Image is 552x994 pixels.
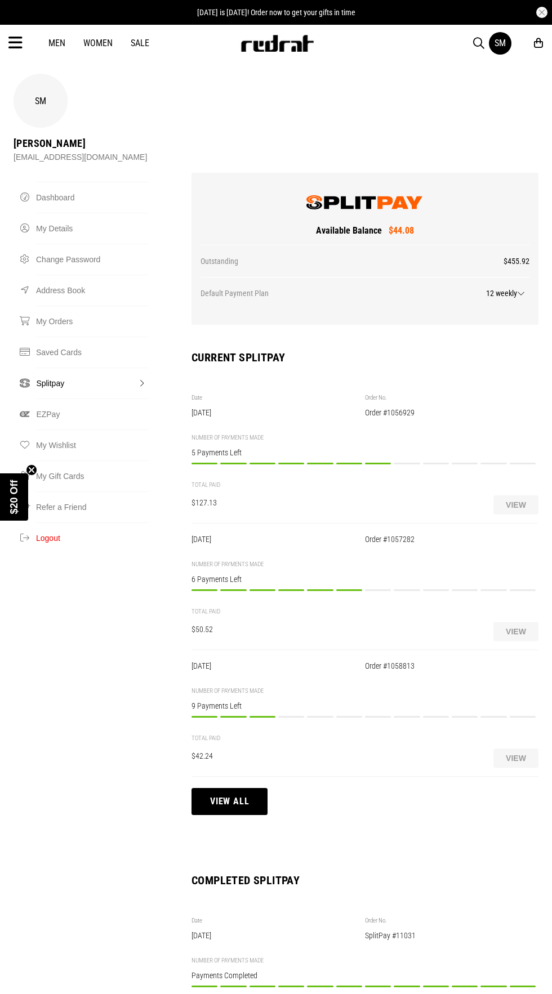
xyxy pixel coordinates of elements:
div: [PERSON_NAME] [14,137,147,150]
a: EZPay [36,399,149,429]
span: 9 Payments Left [192,701,242,710]
button: View [493,749,538,768]
div: TOTAL PAID [192,735,538,743]
div: [DATE] [192,408,365,417]
span: [DATE] is [DATE]! Order now to get your gifts in time [197,8,355,17]
span: $455.92 [504,257,529,266]
a: My Gift Cards [36,460,149,491]
div: Available Balance [201,225,529,245]
button: View all [192,788,268,815]
a: My Wishlist [36,429,149,460]
button: Logout [36,522,149,553]
div: [EMAIL_ADDRESS][DOMAIN_NAME] [14,150,147,164]
div: SM [14,74,68,128]
div: Order #1057282 [365,535,538,544]
nav: Account [14,182,149,553]
div: [DATE] [192,931,365,940]
div: Order No. [365,917,538,925]
h2: Completed SplitPay [192,875,538,886]
span: Payments Completed [192,971,257,980]
span: 6 Payments Left [192,575,242,584]
div: Default Payment Plan [201,277,529,316]
a: Dashboard [36,182,149,213]
span: $44.08 [382,225,414,236]
div: Date [192,394,365,402]
div: $127.13 [192,498,240,517]
a: Refer a Friend [36,491,149,522]
div: NUMBER OF PAYMENTS MADE [192,957,538,965]
a: Sale [131,38,149,48]
div: SM [495,38,506,48]
a: My Details [36,213,149,244]
a: Saved Cards [36,337,149,368]
div: Date [192,917,365,925]
a: Address Book [36,275,149,306]
button: View [493,495,538,514]
a: Change Password [36,244,149,275]
div: SplitPay #11031 [365,931,538,940]
div: TOTAL PAID [192,608,538,616]
a: My Orders [36,306,149,337]
div: $50.52 [192,625,240,644]
button: Close teaser [26,464,37,476]
a: Men [48,38,65,48]
a: Splitpay [36,368,149,399]
img: Redrat logo [240,35,314,52]
div: NUMBER OF PAYMENTS MADE [192,561,538,569]
h2: Current SplitPay [192,352,538,363]
span: 12 weekly [486,289,525,298]
div: Order #1058813 [365,661,538,670]
a: Women [83,38,113,48]
div: [DATE] [192,535,365,544]
div: Order #1056929 [365,408,538,417]
div: Order No. [365,394,538,402]
div: NUMBER OF PAYMENTS MADE [192,434,538,442]
div: $42.24 [192,751,240,771]
button: View [493,622,538,641]
div: [DATE] [192,661,365,670]
img: SplitPay [306,195,424,209]
div: TOTAL PAID [192,481,538,490]
span: 5 Payments Left [192,448,242,457]
span: $20 Off [8,480,20,514]
div: NUMBER OF PAYMENTS MADE [192,687,538,696]
div: Outstanding [201,245,529,277]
